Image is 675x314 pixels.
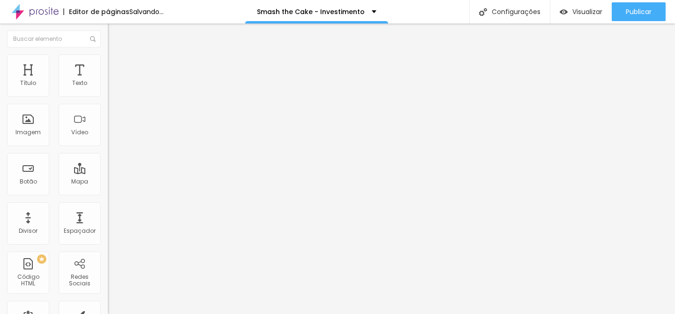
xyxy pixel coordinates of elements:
[108,23,675,314] iframe: Editor
[71,129,88,136] div: Vídeo
[20,80,36,86] div: Título
[19,228,37,234] div: Divisor
[90,36,96,42] img: Icone
[550,2,612,21] button: Visualizar
[63,8,129,15] div: Editor de páginas
[64,228,96,234] div: Espaçador
[20,178,37,185] div: Botão
[129,8,164,15] div: Salvando...
[61,274,98,287] div: Redes Sociais
[71,178,88,185] div: Mapa
[15,129,41,136] div: Imagem
[7,31,101,47] input: Buscar elemento
[612,2,666,21] button: Publicar
[479,8,487,16] img: Icone
[560,8,568,16] img: view-1.svg
[572,8,602,15] span: Visualizar
[72,80,87,86] div: Texto
[626,8,652,15] span: Publicar
[257,8,365,15] p: Smash the Cake - Investimento
[9,274,46,287] div: Código HTML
